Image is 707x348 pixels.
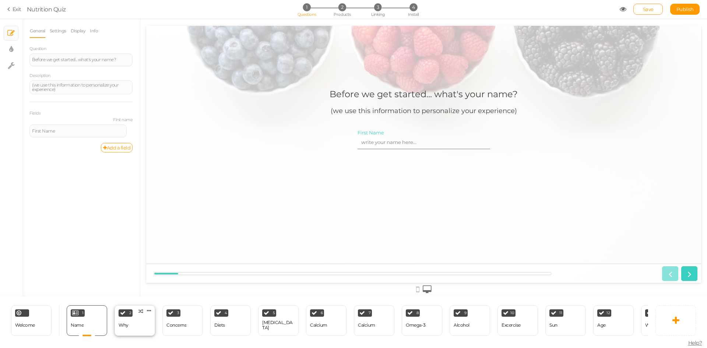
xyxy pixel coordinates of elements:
span: Products [334,12,351,17]
span: Linking [371,12,384,17]
div: First Name [211,104,344,110]
span: 4 [225,311,227,315]
div: [MEDICAL_DATA] [262,320,295,330]
div: 9 Alcohol [450,305,490,336]
div: 6 Calcium [306,305,347,336]
div: Save [633,4,663,15]
span: 1 [82,311,84,315]
li: 4 Install [396,3,430,11]
span: 7 [369,311,371,315]
div: 1 Name [67,305,107,336]
label: Question [29,46,46,52]
span: 2 [338,3,346,11]
div: Nutrition Quiz [27,5,66,14]
span: Questions [298,12,316,17]
input: write your name here... [211,110,344,123]
span: 3 [177,311,179,315]
div: Name [71,323,84,328]
a: Exit [7,6,21,13]
span: Welcome [15,322,35,328]
div: Before we get started... what's your name? [183,63,372,74]
a: Display [70,24,86,38]
span: 4 [409,3,417,11]
div: 11 Sun [545,305,586,336]
li: 2 Products [325,3,359,11]
span: 6 [321,311,323,315]
div: Sun [549,323,557,328]
span: Install [408,12,419,17]
div: Alcohol [454,323,469,328]
span: 11 [559,311,562,315]
a: Info [89,24,98,38]
li: 1 Questions [289,3,324,11]
label: First name [29,117,133,123]
a: Add a field [101,143,133,152]
div: Age [597,323,606,328]
span: 5 [273,311,275,315]
div: Calcium [310,323,327,328]
div: Omega-3 [406,323,426,328]
div: 3 Concerns [162,305,203,336]
span: 10 [510,311,514,315]
a: General [29,24,46,38]
div: (we use this information to personalize your experience) [32,83,130,92]
span: Save [643,6,654,12]
div: Calcium [358,323,375,328]
span: 12 [606,311,610,315]
a: Settings [49,24,67,38]
span: 1 [303,3,310,11]
span: Publish [676,6,694,12]
div: Concerns [166,323,186,328]
span: Help? [688,340,702,346]
div: Why [119,323,129,328]
li: 3 Linking [361,3,395,11]
div: Before we get started... what's your name? [32,57,130,62]
div: 8 Omega-3 [402,305,442,336]
div: Diets [214,323,225,328]
div: 13 Weight [641,305,682,336]
span: 8 [416,311,419,315]
span: 9 [464,311,467,315]
div: Welcome [11,305,52,336]
div: Weight [645,323,660,328]
span: 2 [129,311,131,315]
div: First Name [32,129,124,133]
span: 3 [374,3,382,11]
label: Fields [29,111,40,116]
div: 7 Calcium [354,305,394,336]
div: 10 Excercise [497,305,538,336]
div: 12 Age [593,305,634,336]
label: Description [29,73,50,78]
div: 5 [MEDICAL_DATA] [258,305,299,336]
div: (we use this information to personalize your experience) [184,81,371,89]
div: 4 Diets [210,305,251,336]
div: 2 Why [115,305,155,336]
div: Excercise [502,323,521,328]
